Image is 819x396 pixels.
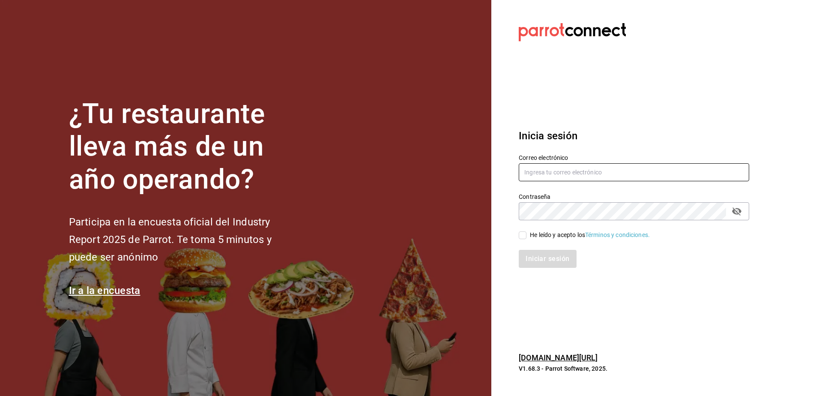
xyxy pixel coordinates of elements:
[519,128,749,144] h3: Inicia sesión
[519,193,749,199] label: Contraseña
[69,213,300,266] h2: Participa en la encuesta oficial del Industry Report 2025 de Parrot. Te toma 5 minutos y puede se...
[69,98,300,196] h1: ¿Tu restaurante lleva más de un año operando?
[519,163,749,181] input: Ingresa tu correo electrónico
[729,204,744,219] button: passwordField
[519,353,598,362] a: [DOMAIN_NAME][URL]
[69,285,140,297] a: Ir a la encuesta
[519,364,749,373] p: V1.68.3 - Parrot Software, 2025.
[530,231,650,240] div: He leído y acepto los
[585,231,650,238] a: Términos y condiciones.
[519,154,749,160] label: Correo electrónico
